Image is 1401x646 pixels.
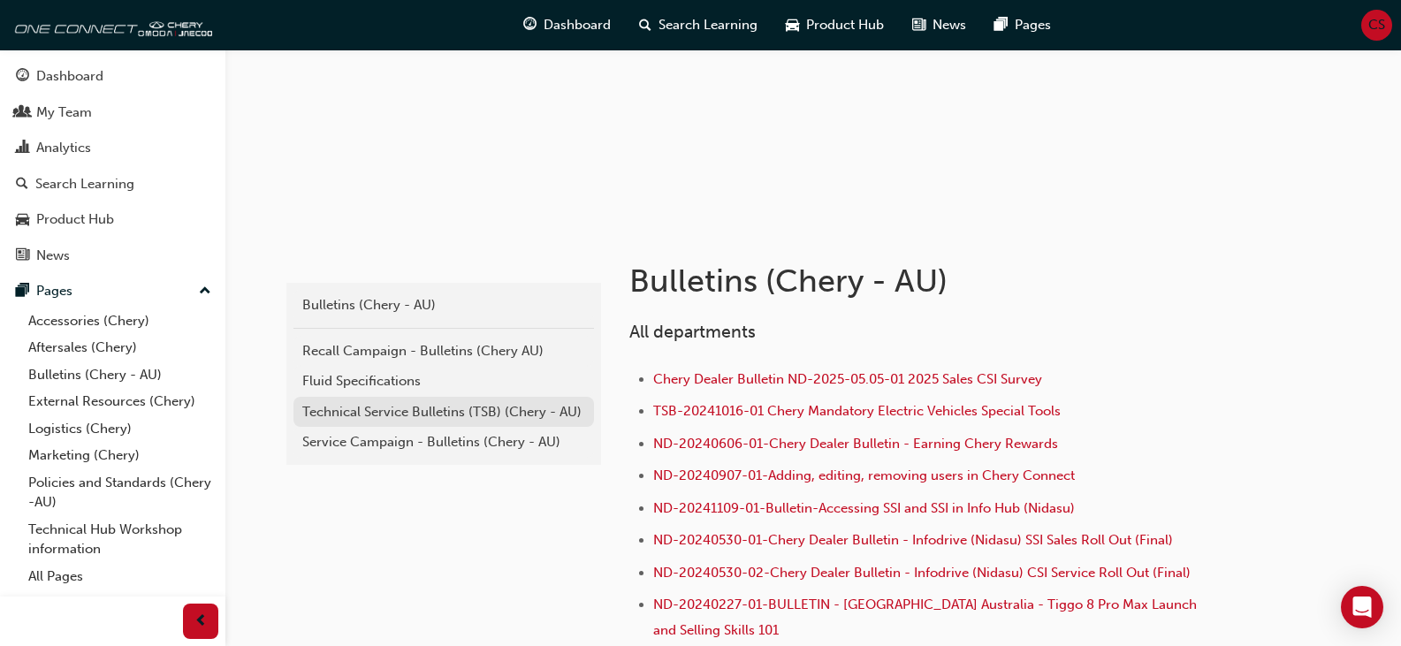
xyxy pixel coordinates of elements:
a: search-iconSearch Learning [625,7,772,43]
span: pages-icon [16,284,29,300]
a: Recall Campaign - Bulletins (Chery AU) [293,336,594,367]
a: news-iconNews [898,7,980,43]
button: Pages [7,275,218,308]
a: Technical Hub Workshop information [21,516,218,563]
a: Product Hub [7,203,218,236]
a: All Pages [21,563,218,590]
a: Accessories (Chery) [21,308,218,335]
a: Chery Dealer Bulletin ND-2025-05.05-01 2025 Sales CSI Survey [653,371,1042,387]
a: ND-20240530-02-Chery Dealer Bulletin - Infodrive (Nidasu) CSI Service Roll Out (Final) [653,565,1191,581]
a: News [7,239,218,272]
span: guage-icon [523,14,537,36]
a: External Resources (Chery) [21,388,218,415]
span: Product Hub [806,15,884,35]
a: Bulletins (Chery - AU) [21,361,218,389]
span: news-icon [912,14,925,36]
a: Service Campaign - Bulletins (Chery - AU) [293,427,594,458]
span: All departments [629,322,756,342]
span: search-icon [639,14,651,36]
div: Pages [36,281,72,301]
a: TSB-20241016-01 Chery Mandatory Electric Vehicles Special Tools [653,403,1061,419]
div: Service Campaign - Bulletins (Chery - AU) [302,432,585,452]
span: search-icon [16,177,28,193]
a: car-iconProduct Hub [772,7,898,43]
a: ND-20241109-01-Bulletin-Accessing SSI and SSI in Info Hub (Nidasu) [653,500,1075,516]
span: news-icon [16,248,29,264]
a: Policies and Standards (Chery -AU) [21,469,218,516]
a: pages-iconPages [980,7,1065,43]
div: Recall Campaign - Bulletins (Chery AU) [302,341,585,361]
span: Pages [1015,15,1051,35]
span: chart-icon [16,141,29,156]
a: ND-20240606-01-Chery Dealer Bulletin - Earning Chery Rewards [653,436,1058,452]
a: Analytics [7,132,218,164]
a: guage-iconDashboard [509,7,625,43]
button: DashboardMy TeamAnalyticsSearch LearningProduct HubNews [7,57,218,275]
span: prev-icon [194,611,208,633]
span: Search Learning [659,15,758,35]
span: people-icon [16,105,29,121]
div: Analytics [36,138,91,158]
span: CS [1368,15,1385,35]
span: guage-icon [16,69,29,85]
div: My Team [36,103,92,123]
div: Open Intercom Messenger [1341,586,1383,628]
a: Fluid Specifications [293,366,594,397]
img: oneconnect [9,7,212,42]
div: Search Learning [35,174,134,194]
button: CS [1361,10,1392,41]
a: Dashboard [7,60,218,93]
div: News [36,246,70,266]
div: Fluid Specifications [302,371,585,391]
div: Technical Service Bulletins (TSB) (Chery - AU) [302,402,585,422]
a: Bulletins (Chery - AU) [293,290,594,321]
div: Dashboard [36,66,103,87]
a: Marketing (Chery) [21,442,218,469]
div: Bulletins (Chery - AU) [302,295,585,315]
span: News [933,15,966,35]
span: car-icon [786,14,799,36]
a: My Team [7,96,218,129]
span: up-icon [199,280,211,303]
span: pages-icon [994,14,1008,36]
a: Technical Service Bulletins (TSB) (Chery - AU) [293,397,594,428]
span: car-icon [16,212,29,228]
a: Search Learning [7,168,218,201]
a: ND-20240227-01-BULLETIN - [GEOGRAPHIC_DATA] Australia - Tiggo 8 Pro Max Launch and Selling Skills... [653,597,1200,638]
a: Logistics (Chery) [21,415,218,443]
a: Aftersales (Chery) [21,334,218,361]
span: Dashboard [544,15,611,35]
a: ND-20240907-01-Adding, editing, removing users in Chery Connect [653,467,1075,483]
h1: Bulletins (Chery - AU) [629,262,1209,300]
div: Product Hub [36,209,114,230]
a: ND-20240530-01-Chery Dealer Bulletin - Infodrive (Nidasu) SSI Sales Roll Out (Final) [653,532,1173,548]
